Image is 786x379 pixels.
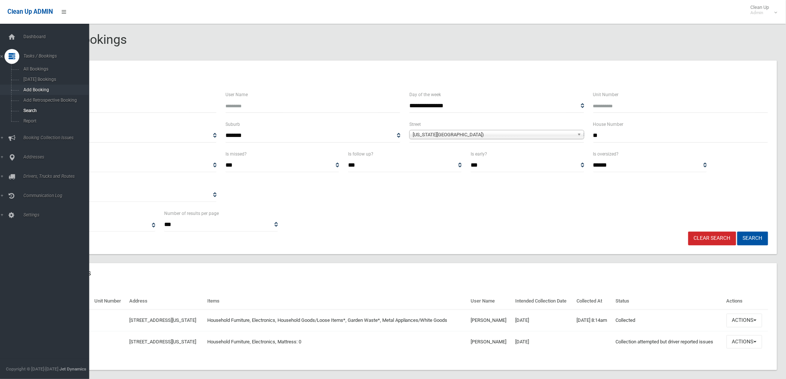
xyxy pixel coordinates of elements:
[348,150,373,158] label: Is follow up?
[225,91,248,99] label: User Name
[164,209,219,218] label: Number of results per page
[204,331,468,352] td: Household Furniture, Electronics, Mattress: 0
[613,310,724,331] td: Collected
[21,77,89,82] span: [DATE] Bookings
[21,135,95,140] span: Booking Collection Issues
[413,130,574,139] span: [US_STATE][GEOGRAPHIC_DATA])
[593,91,619,99] label: Unit Number
[737,232,768,245] button: Search
[409,120,421,128] label: Street
[21,34,95,39] span: Dashboard
[513,310,574,331] td: [DATE]
[613,293,724,310] th: Status
[225,150,247,158] label: Is missed?
[727,314,762,327] button: Actions
[727,335,762,349] button: Actions
[204,310,468,331] td: Household Furniture, Electronics, Household Goods/Loose Items*, Garden Waste*, Metal Appliances/W...
[129,317,196,323] a: [STREET_ADDRESS][US_STATE]
[59,366,86,372] strong: Jet Dynamics
[21,66,89,72] span: All Bookings
[7,8,53,15] span: Clean Up ADMIN
[21,212,95,218] span: Settings
[613,331,724,352] td: Collection attempted but driver reported issues
[204,293,468,310] th: Items
[513,331,574,352] td: [DATE]
[21,98,89,103] span: Add Retrospective Booking
[21,118,89,124] span: Report
[6,366,58,372] span: Copyright © [DATE]-[DATE]
[751,10,769,16] small: Admin
[225,120,240,128] label: Suburb
[513,293,574,310] th: Intended Collection Date
[593,120,624,128] label: House Number
[91,293,126,310] th: Unit Number
[471,150,487,158] label: Is early?
[468,331,513,352] td: [PERSON_NAME]
[574,310,613,331] td: [DATE] 8:14am
[468,293,513,310] th: User Name
[21,87,89,92] span: Add Booking
[21,193,95,198] span: Communication Log
[21,108,89,113] span: Search
[574,293,613,310] th: Collected At
[724,293,768,310] th: Actions
[747,4,777,16] span: Clean Up
[688,232,736,245] a: Clear Search
[593,150,619,158] label: Is oversized?
[21,154,95,160] span: Addresses
[468,310,513,331] td: [PERSON_NAME]
[129,339,196,344] a: [STREET_ADDRESS][US_STATE]
[126,293,204,310] th: Address
[21,174,95,179] span: Drivers, Trucks and Routes
[409,91,441,99] label: Day of the week
[21,53,95,59] span: Tasks / Bookings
